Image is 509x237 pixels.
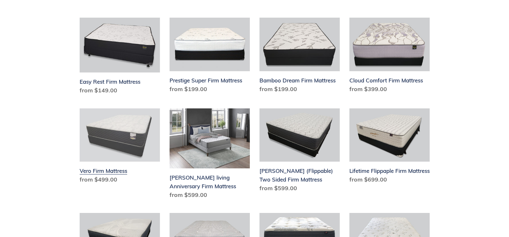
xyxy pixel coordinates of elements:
[170,18,250,96] a: Prestige Super Firm Mattress
[259,18,340,96] a: Bamboo Dream Firm Mattress
[80,108,160,187] a: Vero Firm Mattress
[349,18,430,96] a: Cloud Comfort Firm Mattress
[259,108,340,195] a: Del Ray (Flippable) Two Sided Firm Mattress
[80,18,160,97] a: Easy Rest Firm Mattress
[349,108,430,187] a: Lifetime Flippaple Firm Mattress
[170,108,250,202] a: Scott living Anniversary Firm Mattress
